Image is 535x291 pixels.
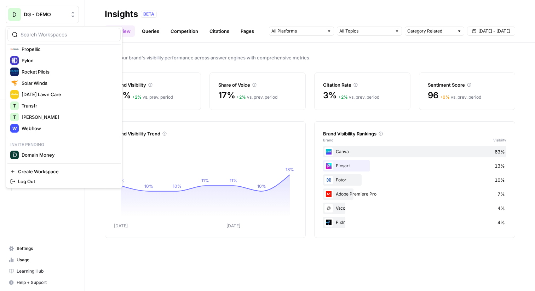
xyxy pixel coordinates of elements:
span: + 2 % [236,94,246,100]
a: Pages [236,25,258,37]
span: Learning Hub [17,268,76,274]
a: Create Workspace [7,167,121,176]
div: Share of Voice [218,81,297,88]
span: [DATE] - [DATE] [478,28,510,34]
span: Transfr [22,102,115,109]
a: Settings [6,243,79,254]
img: cbxlut3w1h62oq0xpuvzm9y8b927 [324,162,333,170]
span: + 2 % [338,94,348,100]
span: [DATE] Lawn Care [22,91,115,98]
img: Domain Money Logo [10,151,19,159]
tspan: 10% [173,184,182,189]
div: Canva [323,146,506,157]
div: Brand Visibility Trend [114,130,297,137]
div: Citation Rate [323,81,402,88]
tspan: 13% [286,167,294,172]
span: Create Workspace [18,168,115,175]
img: Solar Winds Logo [10,79,19,87]
div: Brand Visibility [114,81,192,88]
tspan: 11% [230,178,237,183]
div: BETA [141,11,157,18]
div: Workspace: DG - DEMO [6,26,122,188]
div: Fotor [323,174,506,186]
tspan: [DATE] [226,223,240,228]
img: t7020at26d8erv19khrwcw8unm2u [324,147,333,156]
span: Propellic [22,46,115,53]
div: Brand Visibility Rankings [323,130,506,137]
span: Webflow [22,125,115,132]
span: Track your brand's visibility performance across answer engines with comprehensive metrics. [105,54,515,61]
img: Sunday Lawn Care Logo [10,90,19,99]
a: Queries [138,25,163,37]
span: 4% [497,219,505,226]
div: Insights [105,8,138,20]
span: Log Out [18,178,115,185]
div: vs. prev. period [440,94,481,100]
span: + 2 % [132,94,142,100]
button: [DATE] - [DATE] [467,27,515,36]
span: 13% [495,162,505,169]
img: utny5faj096noa850cgka3l07jgh [324,176,333,184]
img: 0wqt4t67urawguzx7y428eaq054q [324,204,333,213]
span: T [13,114,16,121]
a: Citations [205,25,234,37]
span: DG - DEMO [24,11,67,18]
tspan: [DATE] [114,223,128,228]
span: Rocket Pilots [22,68,115,75]
button: Workspace: DG - DEMO [6,6,79,23]
span: [PERSON_NAME] [22,114,115,121]
span: Usage [17,257,76,263]
p: Invite pending [7,140,121,149]
div: Sentiment Score [428,81,506,88]
span: Settings [17,245,76,252]
span: + 0 % [440,94,450,100]
span: 96 [428,90,438,101]
a: Usage [6,254,79,266]
div: vs. prev. period [338,94,379,100]
span: Domain Money [22,151,115,158]
img: Pylon Logo [10,56,19,65]
img: Rocket Pilots Logo [10,68,19,76]
img: Propellic Logo [10,45,19,53]
input: Category Related [407,28,454,35]
input: All Topics [339,28,392,35]
span: 10% [495,176,505,184]
span: Visibility [493,137,506,143]
span: 17% [218,90,235,101]
input: All Platforms [271,28,324,35]
a: Overview [105,25,135,37]
span: Brand [323,137,333,143]
button: Help + Support [6,277,79,288]
div: vs. prev. period [236,94,277,100]
div: vs. prev. period [132,94,173,100]
span: 3% [323,90,337,101]
tspan: 10% [257,184,266,189]
span: 63% [495,148,505,155]
a: Learning Hub [6,266,79,277]
div: Picsart [323,160,506,171]
img: Webflow Logo [10,124,19,133]
img: ydzxzox2af7jd71kqzpzp8ttpzf7 [324,218,333,227]
span: Solar Winds [22,80,115,87]
input: Search Workspaces [21,31,116,38]
span: 4% [497,205,505,212]
div: Vsco [323,203,506,214]
div: Adobe Premiere Pro [323,188,506,200]
span: Help + Support [17,279,76,286]
a: Log Out [7,176,121,186]
span: 7% [497,191,505,198]
span: D [12,10,17,19]
span: Pylon [22,57,115,64]
tspan: 11% [201,178,209,183]
div: Pixlr [323,217,506,228]
img: eqzcz4tzlr7ve7xmt41l933d2ra3 [324,190,333,198]
tspan: 10% [144,184,153,189]
a: Competition [166,25,202,37]
span: T [13,102,16,109]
